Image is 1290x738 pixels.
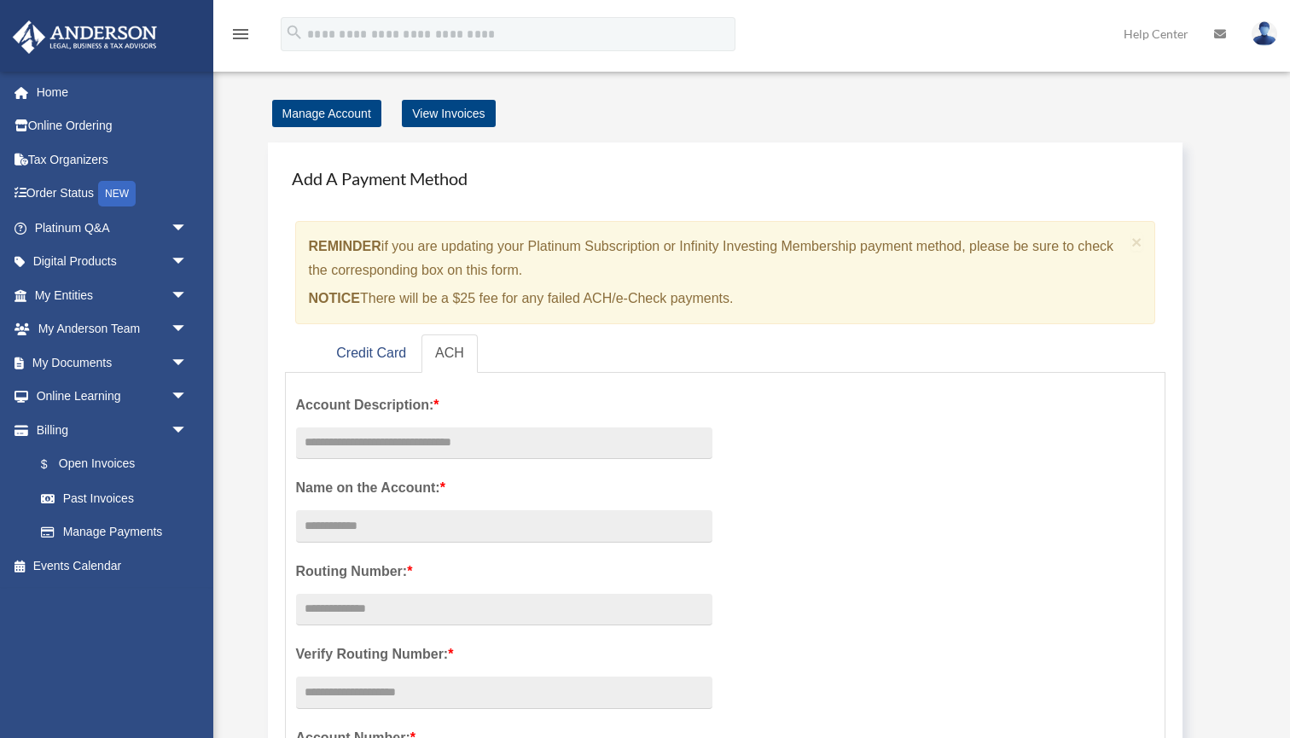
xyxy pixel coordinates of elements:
label: Routing Number: [296,560,712,584]
a: Order StatusNEW [12,177,213,212]
img: User Pic [1252,21,1277,46]
strong: NOTICE [309,291,360,305]
a: Digital Productsarrow_drop_down [12,245,213,279]
a: Manage Payments [24,515,205,549]
a: My Documentsarrow_drop_down [12,346,213,380]
a: Tax Organizers [12,142,213,177]
label: Verify Routing Number: [296,642,712,666]
p: There will be a $25 fee for any failed ACH/e-Check payments. [309,287,1125,311]
a: Platinum Q&Aarrow_drop_down [12,211,213,245]
span: $ [50,454,59,475]
i: menu [230,24,251,44]
span: × [1131,232,1142,252]
button: Close [1131,233,1142,251]
div: if you are updating your Platinum Subscription or Infinity Investing Membership payment method, p... [295,221,1156,324]
a: Online Ordering [12,109,213,143]
a: Past Invoices [24,481,213,515]
a: Credit Card [322,334,420,373]
h4: Add A Payment Method [285,160,1166,197]
a: ACH [421,334,478,373]
span: arrow_drop_down [171,312,205,347]
a: View Invoices [402,100,495,127]
div: NEW [98,181,136,206]
a: Manage Account [272,100,381,127]
i: search [285,23,304,42]
a: Events Calendar [12,549,213,583]
span: arrow_drop_down [171,413,205,448]
span: arrow_drop_down [171,245,205,280]
a: Online Learningarrow_drop_down [12,380,213,414]
img: Anderson Advisors Platinum Portal [8,20,162,54]
span: arrow_drop_down [171,278,205,313]
a: Home [12,75,213,109]
label: Name on the Account: [296,476,712,500]
span: arrow_drop_down [171,346,205,381]
a: $Open Invoices [24,447,213,482]
label: Account Description: [296,393,712,417]
span: arrow_drop_down [171,380,205,415]
a: My Entitiesarrow_drop_down [12,278,213,312]
strong: REMINDER [309,239,381,253]
a: My Anderson Teamarrow_drop_down [12,312,213,346]
span: arrow_drop_down [171,211,205,246]
a: Billingarrow_drop_down [12,413,213,447]
a: menu [230,30,251,44]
